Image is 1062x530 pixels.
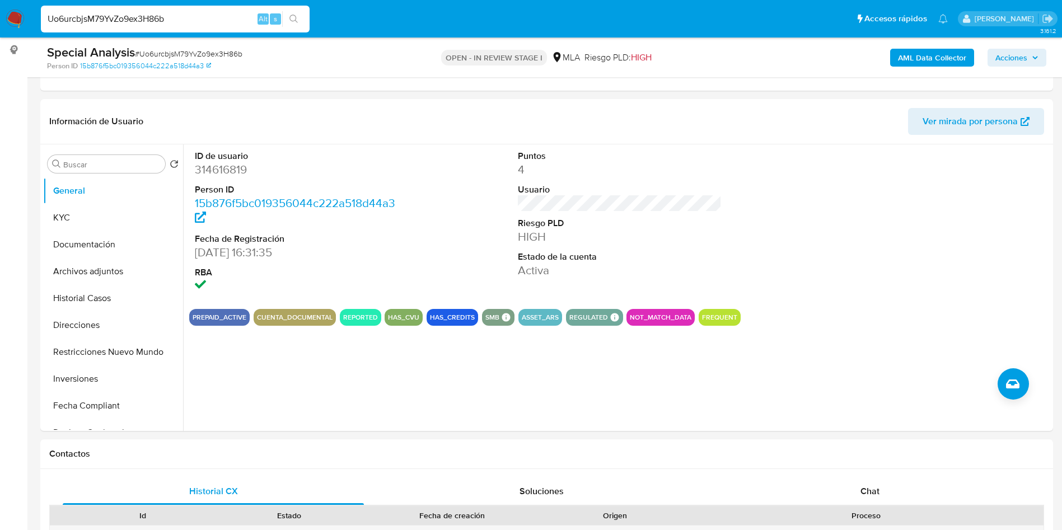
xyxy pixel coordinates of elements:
span: Historial CX [189,485,238,498]
button: Documentación [43,231,183,258]
button: Buscar [52,160,61,168]
span: Acciones [995,49,1027,67]
span: HIGH [631,51,652,64]
button: Direcciones [43,312,183,339]
span: Soluciones [520,485,564,498]
button: AML Data Collector [890,49,974,67]
span: 3.161.2 [1040,26,1056,35]
button: Ver mirada por persona [908,108,1044,135]
dt: Person ID [195,184,399,196]
dd: 314616819 [195,162,399,177]
dd: 4 [518,162,722,177]
span: Accesos rápidos [864,13,927,25]
button: Devices Geolocation [43,419,183,446]
h1: Contactos [49,448,1044,459]
a: Salir [1042,13,1054,25]
div: Proceso [696,510,1036,521]
span: Riesgo PLD: [584,51,652,64]
span: Alt [259,13,268,24]
button: Fecha Compliant [43,392,183,419]
button: Volver al orden por defecto [170,160,179,172]
span: Chat [860,485,879,498]
dd: Activa [518,262,722,278]
div: MLA [551,51,580,64]
div: Fecha de creación [371,510,534,521]
h1: Información de Usuario [49,116,143,127]
dt: Riesgo PLD [518,217,722,229]
dt: Usuario [518,184,722,196]
button: Acciones [988,49,1046,67]
button: Historial Casos [43,285,183,312]
dt: Puntos [518,150,722,162]
dt: ID de usuario [195,150,399,162]
a: 15b876f5bc019356044c222a518d44a3 [80,61,211,71]
b: Person ID [47,61,78,71]
a: 15b876f5bc019356044c222a518d44a3 [195,195,395,227]
a: Notificaciones [938,14,948,24]
b: Special Analysis [47,43,135,61]
div: Origen [550,510,681,521]
button: Archivos adjuntos [43,258,183,285]
button: Inversiones [43,365,183,392]
input: Buscar usuario o caso... [41,12,310,26]
div: Id [77,510,208,521]
dd: [DATE] 16:31:35 [195,245,399,260]
dd: HIGH [518,229,722,245]
p: OPEN - IN REVIEW STAGE I [441,50,547,65]
p: mariaeugenia.sanchez@mercadolibre.com [975,13,1038,24]
button: Restricciones Nuevo Mundo [43,339,183,365]
button: KYC [43,204,183,231]
b: AML Data Collector [898,49,966,67]
div: Estado [224,510,355,521]
button: search-icon [282,11,305,27]
button: General [43,177,183,204]
input: Buscar [63,160,161,170]
dt: RBA [195,266,399,279]
dt: Fecha de Registración [195,233,399,245]
dt: Estado de la cuenta [518,251,722,263]
span: s [274,13,277,24]
span: Ver mirada por persona [923,108,1018,135]
span: # Uo6urcbjsM79YvZo9ex3H86b [135,48,242,59]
